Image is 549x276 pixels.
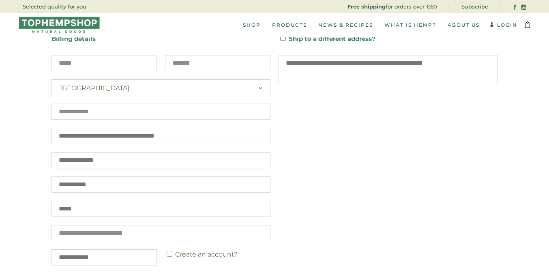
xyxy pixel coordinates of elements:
[347,3,386,10] strong: Free shipping
[318,22,373,28] span: News & Recipes
[313,13,379,36] a: News & Recipes
[51,79,270,97] span: Country / Region
[448,22,480,28] span: About Us
[280,35,286,41] input: Ship to a different address?
[272,22,307,28] span: Products
[237,13,266,36] a: Shop
[384,22,436,28] span: What is Hemp?
[266,13,313,36] a: Products
[289,35,375,42] span: Ship to a different address?
[347,3,437,10] a: for orders over €60
[175,251,238,258] span: Create an account?
[52,80,270,97] span: Netherlands
[489,22,517,28] a: Login
[379,13,442,36] a: What is Hemp?
[442,13,485,36] a: About Us
[167,251,172,257] input: Create an account?
[51,31,270,47] h3: Billing details
[243,22,261,28] span: Shop
[461,3,488,10] a: Subscribe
